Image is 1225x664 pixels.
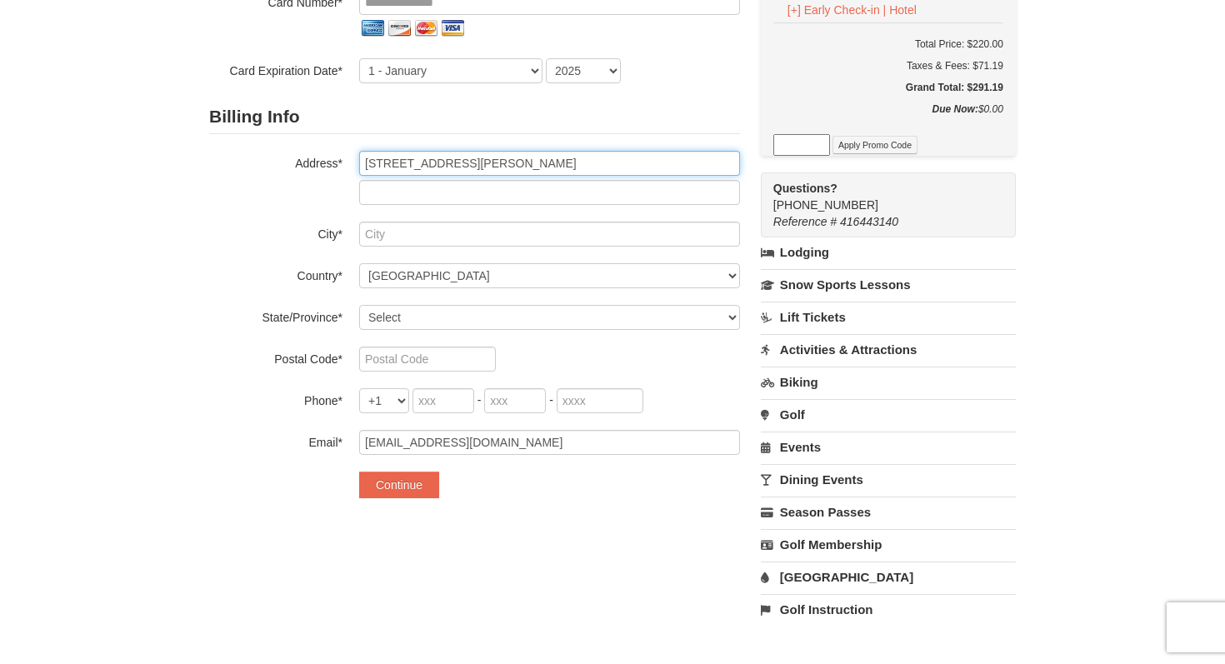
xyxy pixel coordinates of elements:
span: - [549,393,553,407]
input: xxxx [557,388,643,413]
input: xxx [484,388,546,413]
img: mastercard.png [412,15,439,42]
a: Activities & Attractions [761,334,1016,365]
a: Lift Tickets [761,302,1016,332]
span: 416443140 [840,215,898,228]
h2: Billing Info [209,100,740,134]
img: discover.png [386,15,412,42]
label: City* [209,222,342,242]
span: [PHONE_NUMBER] [773,180,986,212]
h5: Grand Total: $291.19 [773,79,1003,96]
label: Address* [209,151,342,172]
label: Country* [209,263,342,284]
a: Golf Membership [761,529,1016,560]
a: Golf Instruction [761,594,1016,625]
input: Billing Info [359,151,740,176]
img: visa.png [439,15,466,42]
label: Card Expiration Date* [209,58,342,79]
button: Apply Promo Code [832,136,917,154]
a: [GEOGRAPHIC_DATA] [761,562,1016,592]
a: Dining Events [761,464,1016,495]
input: Postal Code [359,347,496,372]
a: Lodging [761,237,1016,267]
img: amex.png [359,15,386,42]
label: Postal Code* [209,347,342,367]
label: Phone* [209,388,342,409]
a: Events [761,432,1016,462]
h6: Total Price: $220.00 [773,36,1003,52]
label: State/Province* [209,305,342,326]
a: Season Passes [761,497,1016,527]
span: - [477,393,482,407]
button: Continue [359,472,439,498]
input: City [359,222,740,247]
span: Reference # [773,215,837,228]
input: Email [359,430,740,455]
label: Email* [209,430,342,451]
a: Golf [761,399,1016,430]
button: [+] Early Check-in | Hotel [782,1,922,19]
a: Snow Sports Lessons [761,269,1016,300]
a: Biking [761,367,1016,397]
div: Taxes & Fees: $71.19 [773,57,1003,74]
strong: Due Now: [932,103,978,115]
strong: Questions? [773,182,837,195]
input: xxx [412,388,474,413]
div: $0.00 [773,101,1003,134]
